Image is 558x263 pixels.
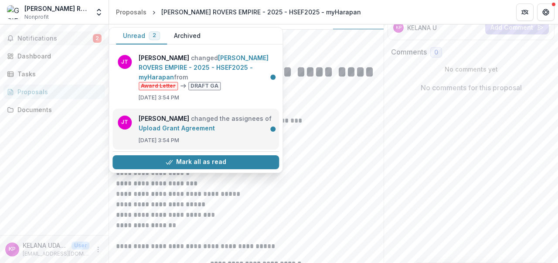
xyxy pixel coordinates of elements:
p: No comments for this proposal [421,82,522,93]
a: Documents [3,102,105,117]
a: Dashboard [3,49,105,63]
a: Tasks [3,67,105,81]
button: Unread [116,27,167,44]
div: KELANA UDARA PAHANG [396,25,401,30]
img: GRIFFIN ROVERS EMPIRE [7,5,21,19]
p: KELANA UDARA [GEOGRAPHIC_DATA] [23,241,68,250]
p: changed the assignees of [139,114,274,133]
button: Open entity switcher [93,3,105,21]
div: Documents [17,105,98,114]
div: Proposals [17,87,98,96]
button: Add Comment [485,20,549,34]
div: [PERSON_NAME] ROVERS EMPIRE - 2025 - HSEF2025 - myHarapan [161,7,361,17]
p: [EMAIL_ADDRESS][DOMAIN_NAME] [23,250,89,258]
span: Nonprofit [24,13,49,21]
span: Notifications [17,35,93,42]
nav: breadcrumb [112,6,364,18]
a: Upload Grant Agreement [139,124,215,132]
button: Partners [516,3,534,21]
div: Dashboard [17,51,98,61]
span: 2 [93,34,102,43]
div: [PERSON_NAME] ROVERS EMPIRE [24,4,89,13]
span: 0 [434,49,438,56]
p: User [71,242,89,249]
a: [PERSON_NAME] ROVERS EMPIRE - 2025 - HSEF2025 - myHarapan [139,54,269,81]
p: KELANA U [407,23,437,32]
p: No comments yet [391,65,551,74]
a: Proposals [3,85,105,99]
button: Mark all as read [112,155,279,169]
a: Proposals [112,6,150,18]
div: Tasks [17,69,98,79]
div: KELANA UDARA PAHANG [9,246,16,252]
button: Archived [167,27,208,44]
h2: Comments [391,48,427,56]
div: Proposals [116,7,146,17]
button: Notifications2 [3,31,105,45]
button: Get Help [537,3,555,21]
span: 2 [153,32,156,38]
button: More [93,244,103,255]
p: changed from [139,53,274,90]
